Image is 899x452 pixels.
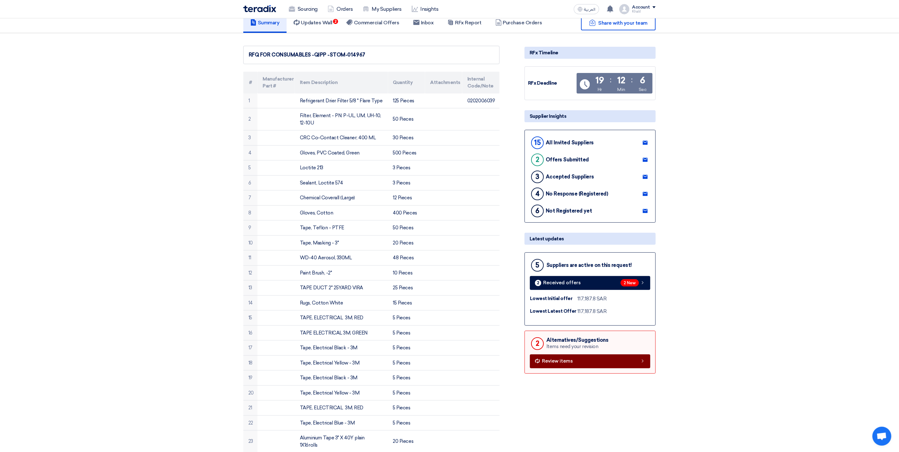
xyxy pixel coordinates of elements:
[243,13,287,33] a: Summary
[243,205,258,220] td: 8
[525,110,656,122] div: Supplier Insights
[243,175,258,190] td: 6
[243,108,258,130] td: 2
[249,51,494,59] div: RFQ FOR CONSUMABLES -QIPP -STOM-014967
[577,308,607,315] div: 117,187.8 SAR
[243,130,258,146] td: 3
[413,20,434,26] h5: Inbox
[295,310,388,326] td: TAPE, ELECTRICAL 3M, RED
[388,280,425,296] td: 25 Pieces
[243,235,258,250] td: 10
[295,295,388,310] td: Rugs, Cotton White
[243,401,258,416] td: 21
[388,235,425,250] td: 20 Pieces
[388,130,425,146] td: 30 Pieces
[294,20,332,26] h5: Updates Wall
[528,80,575,87] div: RFx Deadline
[546,337,608,343] div: Alternatives/Suggestions
[243,385,258,401] td: 20
[388,355,425,371] td: 5 Pieces
[388,265,425,280] td: 10 Pieces
[531,205,544,217] div: 6
[295,220,388,236] td: Tape, Teflon - PTFE
[388,108,425,130] td: 50 Pieces
[621,279,639,286] span: 2 New
[295,401,388,416] td: TAPE, ELECTRICAL 3M, RED
[595,76,604,85] div: 19
[531,337,544,350] div: 2
[295,355,388,371] td: Tape, Electrical Yellow - 3M
[546,343,608,350] div: Items need your revision
[243,280,258,296] td: 13
[243,371,258,386] td: 19
[546,262,632,268] div: Suppliers are active on this request!
[598,86,602,93] div: Hr
[462,93,500,108] td: 0202006039
[632,5,650,10] div: Account
[388,220,425,236] td: 50 Pieces
[243,5,276,12] img: Teradix logo
[250,20,280,26] h5: Summary
[295,72,388,93] th: Item Description
[388,205,425,220] td: 400 Pieces
[388,190,425,206] td: 12 Pieces
[388,250,425,266] td: 48 Pieces
[295,235,388,250] td: Tape, Masking - 3''
[284,2,323,16] a: Sourcing
[546,208,592,214] div: Not Registered yet
[258,72,295,93] th: Manufacturer Part #
[388,341,425,356] td: 5 Pieces
[531,259,544,272] div: 5
[640,76,645,85] div: 6
[543,280,581,285] span: Received offers
[323,2,358,16] a: Orders
[243,325,258,341] td: 16
[243,250,258,266] td: 11
[243,355,258,371] td: 18
[632,10,656,13] div: Khalil
[295,130,388,146] td: CRC Co-Contact Cleaner; 400 ML
[530,295,577,302] div: Lowest Initial offer
[388,371,425,386] td: 5 Pieces
[388,72,425,93] th: Quantity
[388,145,425,160] td: 500 Pieces
[243,310,258,326] td: 15
[346,20,399,26] h5: Commercial Offers
[295,108,388,130] td: Filter, Element - PN: P-UL, UM, UH-10, 12-10U
[574,4,599,14] button: العربية
[388,385,425,401] td: 5 Pieces
[388,310,425,326] td: 5 Pieces
[243,72,258,93] th: #
[577,295,607,303] div: 117,187.8 SAR
[243,341,258,356] td: 17
[639,86,647,93] div: Sec
[243,415,258,431] td: 22
[406,13,441,33] a: Inbox
[295,250,388,266] td: WD-40 Aerosol, 330ML
[525,47,656,59] div: RFx Timeline
[407,2,444,16] a: Insights
[531,136,544,149] div: 15
[388,295,425,310] td: 15 Pieces
[243,190,258,206] td: 7
[287,13,339,33] a: Updates Wall2
[388,175,425,190] td: 3 Pieces
[388,401,425,416] td: 5 Pieces
[243,220,258,236] td: 9
[358,2,406,16] a: My Suppliers
[546,140,594,146] div: All Invited Suppliers
[295,385,388,401] td: Tape, Electrical Yellow - 3M
[339,13,406,33] a: Commercial Offers
[295,415,388,431] td: Tape, Electrical Blue - 3M
[542,359,573,364] span: Review items
[530,276,650,290] a: 2 Received offers 2 New
[531,171,544,183] div: 3
[333,19,338,24] span: 2
[610,74,611,86] div: :
[295,325,388,341] td: TAPE ELECTRICAL 3M, GREEN
[295,175,388,190] td: Sealant, Loctite 574
[447,20,481,26] h5: RFx Report
[546,191,608,197] div: No Response (Registered)
[295,145,388,160] td: Gloves, PVC Coated, Green
[531,188,544,200] div: 4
